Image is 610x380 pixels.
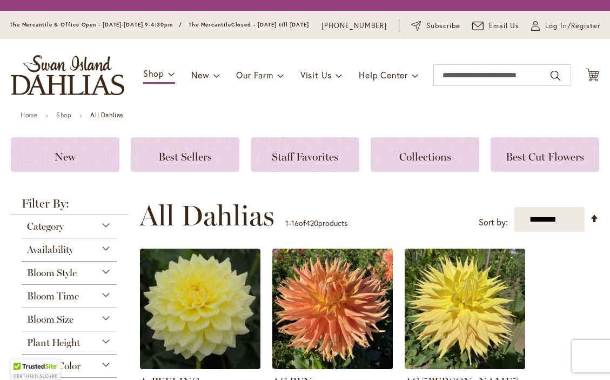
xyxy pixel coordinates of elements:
[472,21,520,31] a: Email Us
[8,342,38,372] iframe: Launch Accessibility Center
[231,21,309,28] span: Closed - [DATE] till [DATE]
[551,67,560,84] button: Search
[359,69,408,81] span: Help Center
[27,337,80,349] span: Plant Height
[491,137,599,172] a: Best Cut Flowers
[285,215,347,232] p: - of products
[272,249,393,369] img: AC BEN
[506,150,584,163] span: Best Cut Flowers
[11,137,119,172] a: New
[10,21,231,28] span: The Mercantile & Office Open - [DATE]-[DATE] 9-4:30pm / The Mercantile
[405,249,525,369] img: AC Jeri
[131,137,239,172] a: Best Sellers
[139,199,274,232] span: All Dahlias
[56,111,71,119] a: Shop
[291,218,299,228] span: 16
[272,150,338,163] span: Staff Favorites
[489,21,520,31] span: Email Us
[251,137,359,172] a: Staff Favorites
[27,267,77,279] span: Bloom Style
[399,150,451,163] span: Collections
[300,69,332,81] span: Visit Us
[143,68,164,79] span: Shop
[285,218,289,228] span: 1
[306,218,318,228] span: 420
[545,21,600,31] span: Log In/Register
[236,69,273,81] span: Our Farm
[426,21,460,31] span: Subscribe
[191,69,209,81] span: New
[11,198,128,215] strong: Filter By:
[405,361,525,371] a: AC Jeri
[531,21,600,31] a: Log In/Register
[479,212,508,232] label: Sort by:
[272,361,393,371] a: AC BEN
[371,137,479,172] a: Collections
[27,314,73,325] span: Bloom Size
[90,111,123,119] strong: All Dahlias
[321,21,387,31] a: [PHONE_NUMBER]
[11,55,124,95] a: store logo
[140,249,260,369] img: A-Peeling
[21,111,37,119] a: Home
[55,150,76,163] span: New
[140,361,260,371] a: A-Peeling
[27,290,79,302] span: Bloom Time
[411,21,460,31] a: Subscribe
[27,221,64,232] span: Category
[27,244,73,256] span: Availability
[158,150,212,163] span: Best Sellers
